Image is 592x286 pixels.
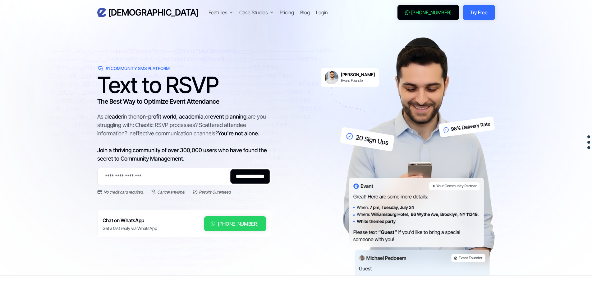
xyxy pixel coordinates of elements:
[97,168,271,195] form: Email Form 2
[239,9,273,16] div: Case Studies
[106,65,170,72] div: #1 Community SMS Platform
[218,130,259,137] span: You're not alone.
[210,113,248,120] span: event planning,
[97,7,199,18] a: home
[108,7,199,18] h3: [DEMOGRAPHIC_DATA]
[136,113,205,120] span: non-profit world, academia,
[463,5,495,20] a: Try Free
[204,216,266,231] a: [PHONE_NUMBER]
[209,9,227,16] div: Features
[103,189,144,195] div: No credit card required.
[316,9,328,16] a: Login
[103,216,157,225] h6: Chat on WhatsApp
[300,9,310,16] a: Blog
[397,5,459,20] a: [PHONE_NUMBER]
[97,112,271,163] div: As a in the or are you struggling with: Chaotic RSVP processes? Scattered attendee information? I...
[97,97,271,106] h3: The Best Way to Optimize Event Attendance
[341,78,375,83] div: Evant Founder
[199,189,231,195] div: Results Guranteed
[157,189,185,195] div: Cancel anytime.
[411,9,452,16] div: [PHONE_NUMBER]
[341,72,375,77] h6: [PERSON_NAME]
[97,147,267,162] span: Join a thriving community of over 300,000 users who have found the secret to Community Management.
[321,68,379,87] a: [PERSON_NAME]Evant Founder
[239,9,268,16] div: Case Studies
[280,9,294,16] a: Pricing
[218,220,259,227] div: [PHONE_NUMBER]
[108,113,123,120] span: leader
[103,225,157,232] div: Get a fast reply via WhatsApp
[97,76,271,94] h1: Text to RSVP
[209,9,233,16] div: Features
